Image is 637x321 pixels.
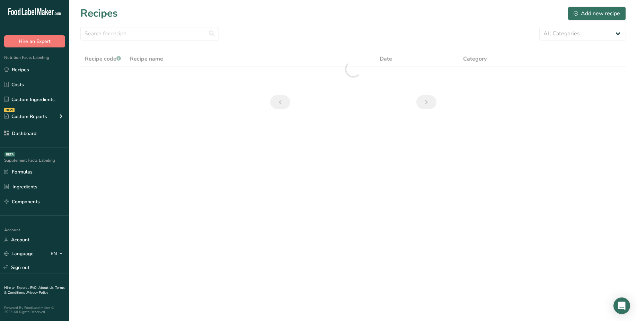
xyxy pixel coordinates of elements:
div: BETA [5,152,15,157]
a: Next page [416,95,436,109]
button: Hire an Expert [4,35,65,47]
div: Open Intercom Messenger [613,297,630,314]
a: Previous page [270,95,290,109]
h1: Recipes [80,6,118,21]
div: Powered By FoodLabelMaker © 2025 All Rights Reserved [4,306,65,314]
button: Add new recipe [568,7,626,20]
a: About Us . [38,285,55,290]
a: Hire an Expert . [4,285,29,290]
div: NEW [4,108,15,112]
div: Custom Reports [4,113,47,120]
a: Privacy Policy [27,290,48,295]
div: EN [51,250,65,258]
a: Terms & Conditions . [4,285,65,295]
a: Language [4,248,34,260]
input: Search for recipe [80,27,219,41]
a: FAQ . [30,285,38,290]
div: Add new recipe [574,9,620,18]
